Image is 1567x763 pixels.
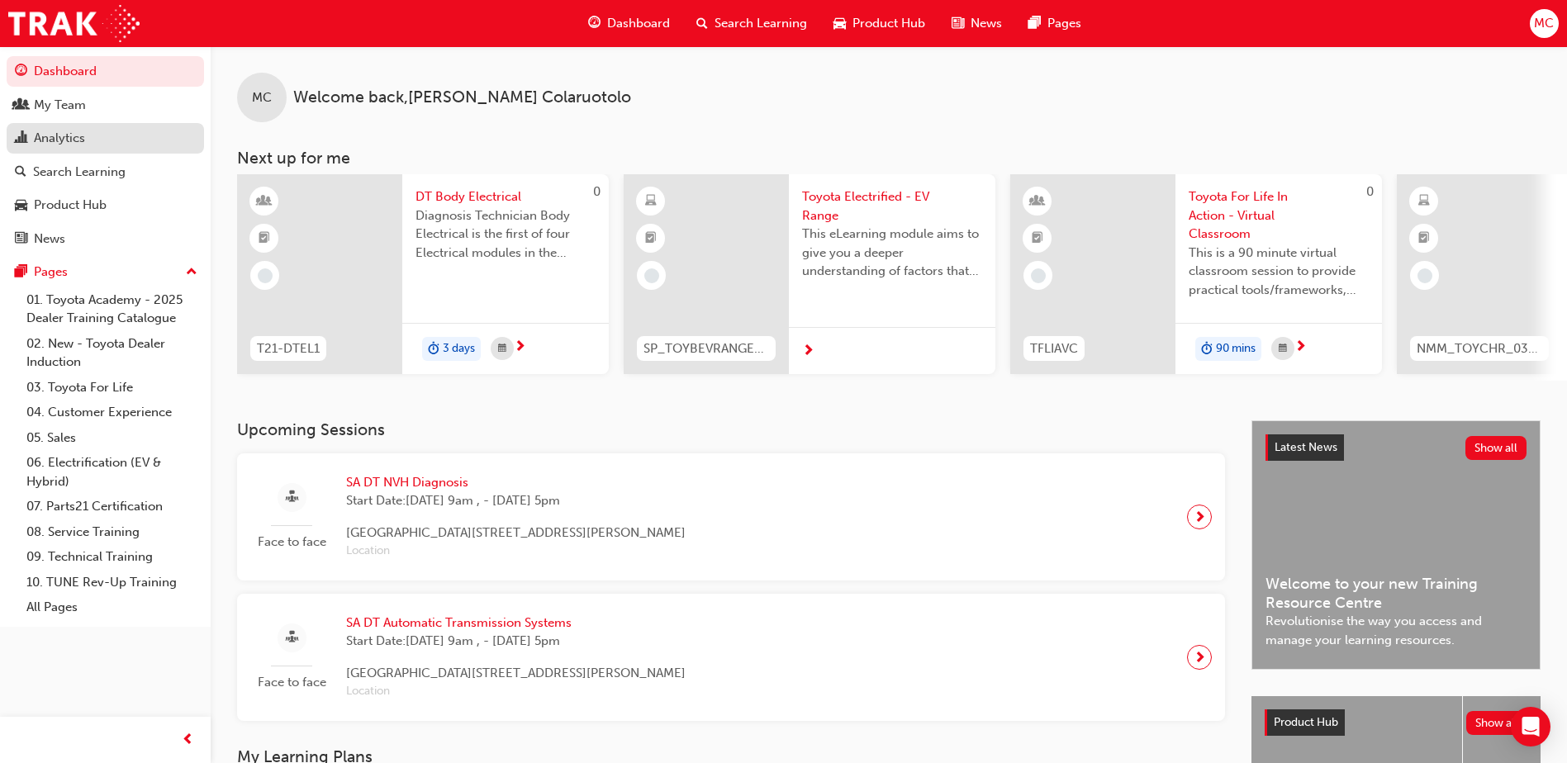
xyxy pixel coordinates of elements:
a: Latest NewsShow all [1265,434,1527,461]
div: Open Intercom Messenger [1511,707,1550,746]
span: prev-icon [182,730,194,751]
span: up-icon [186,262,197,283]
span: learningRecordVerb_NONE-icon [258,268,273,283]
img: Trak [8,5,140,42]
span: calendar-icon [1279,339,1287,359]
span: TFLIAVC [1030,339,1078,358]
span: news-icon [952,13,964,34]
a: News [7,224,204,254]
span: Face to face [250,533,333,552]
span: news-icon [15,232,27,247]
span: people-icon [15,98,27,113]
a: car-iconProduct Hub [820,7,938,40]
a: guage-iconDashboard [575,7,683,40]
span: Start Date: [DATE] 9am , - [DATE] 5pm [346,491,686,510]
span: learningResourceType_ELEARNING-icon [1418,191,1430,212]
a: All Pages [20,595,204,620]
span: next-icon [802,344,814,359]
button: Show all [1466,711,1528,735]
span: duration-icon [1201,339,1213,360]
button: MC [1530,9,1559,38]
span: Toyota For Life In Action - Virtual Classroom [1189,187,1369,244]
span: Search Learning [715,14,807,33]
a: Face to faceSA DT Automatic Transmission SystemsStart Date:[DATE] 9am , - [DATE] 5pm[GEOGRAPHIC_D... [250,607,1212,708]
span: sessionType_FACE_TO_FACE-icon [286,487,298,508]
span: This is a 90 minute virtual classroom session to provide practical tools/frameworks, behaviours a... [1189,244,1369,300]
span: guage-icon [15,64,27,79]
span: This eLearning module aims to give you a deeper understanding of factors that influence driving r... [802,225,982,281]
span: Revolutionise the way you access and manage your learning resources. [1265,612,1527,649]
span: T21-DTEL1 [257,339,320,358]
span: duration-icon [428,339,439,360]
a: 10. TUNE Rev-Up Training [20,570,204,595]
span: car-icon [15,198,27,213]
span: SA DT Automatic Transmission Systems [346,614,686,633]
h3: Next up for me [211,149,1567,168]
span: pages-icon [15,265,27,280]
a: 0TFLIAVCToyota For Life In Action - Virtual ClassroomThis is a 90 minute virtual classroom sessio... [1010,174,1382,374]
div: Product Hub [34,196,107,215]
a: 04. Customer Experience [20,400,204,425]
span: booktick-icon [1418,228,1430,249]
a: 01. Toyota Academy - 2025 Dealer Training Catalogue [20,287,204,331]
a: 09. Technical Training [20,544,204,570]
div: My Team [34,96,86,115]
span: pages-icon [1028,13,1041,34]
span: News [971,14,1002,33]
button: Pages [7,257,204,287]
span: learningRecordVerb_NONE-icon [644,268,659,283]
span: Latest News [1275,440,1337,454]
span: Pages [1047,14,1081,33]
div: Analytics [34,129,85,148]
a: news-iconNews [938,7,1015,40]
span: 0 [593,184,601,199]
a: 06. Electrification (EV & Hybrid) [20,450,204,494]
span: learningResourceType_INSTRUCTOR_LED-icon [259,191,270,212]
span: car-icon [833,13,846,34]
a: 02. New - Toyota Dealer Induction [20,331,204,375]
a: Latest NewsShow allWelcome to your new Training Resource CentreRevolutionise the way you access a... [1251,420,1541,670]
div: Search Learning [33,163,126,182]
a: 07. Parts21 Certification [20,494,204,519]
a: 03. Toyota For Life [20,375,204,400]
a: My Team [7,90,204,121]
span: booktick-icon [645,228,657,249]
span: MC [252,88,272,107]
a: Search Learning [7,157,204,187]
span: 0 [1366,184,1374,199]
a: 05. Sales [20,425,204,451]
span: next-icon [1194,646,1206,669]
span: Location [346,542,686,561]
span: SP_TOYBEVRANGE_EL [643,339,769,358]
a: 08. Service Training [20,519,204,545]
a: Dashboard [7,56,204,87]
span: NMM_TOYCHR_032024_MODULE_1 [1417,339,1542,358]
span: booktick-icon [259,228,270,249]
span: sessionType_FACE_TO_FACE-icon [286,628,298,648]
span: Diagnosis Technician Body Electrical is the first of four Electrical modules in the Diagnosis Tec... [415,206,596,263]
a: Face to faceSA DT NVH DiagnosisStart Date:[DATE] 9am , - [DATE] 5pm[GEOGRAPHIC_DATA][STREET_ADDRE... [250,467,1212,567]
span: next-icon [1294,340,1307,355]
span: chart-icon [15,131,27,146]
span: next-icon [514,340,526,355]
a: Analytics [7,123,204,154]
span: SA DT NVH Diagnosis [346,473,686,492]
span: Dashboard [607,14,670,33]
span: Product Hub [852,14,925,33]
span: Product Hub [1274,715,1338,729]
a: pages-iconPages [1015,7,1095,40]
span: next-icon [1194,505,1206,528]
span: learningResourceType_ELEARNING-icon [645,191,657,212]
span: Welcome back , [PERSON_NAME] Colaruotolo [293,88,631,107]
span: 3 days [443,339,475,358]
div: Pages [34,263,68,282]
span: learningResourceType_INSTRUCTOR_LED-icon [1032,191,1043,212]
span: MC [1534,14,1554,33]
span: guage-icon [588,13,601,34]
span: Location [346,682,686,701]
span: learningRecordVerb_NONE-icon [1031,268,1046,283]
button: Show all [1465,436,1527,460]
span: [GEOGRAPHIC_DATA][STREET_ADDRESS][PERSON_NAME] [346,524,686,543]
span: Welcome to your new Training Resource Centre [1265,575,1527,612]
